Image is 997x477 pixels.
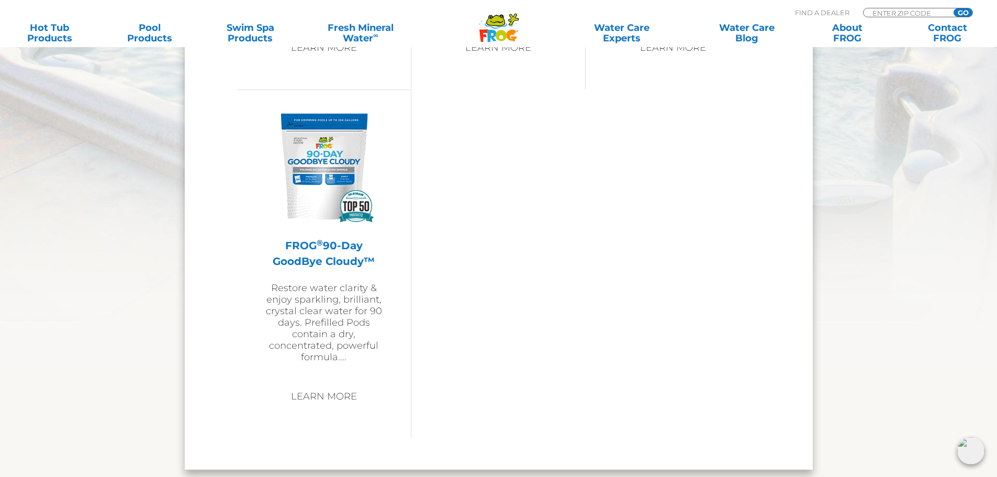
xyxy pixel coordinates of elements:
[263,238,385,269] h2: FROG 90-Day GoodBye Cloudy™
[954,8,972,17] input: GO
[871,8,942,17] input: Zip Code Form
[10,23,88,43] a: Hot TubProducts
[808,23,886,43] a: AboutFROG
[263,106,385,378] a: FROG®90-Day GoodBye Cloudy™ Restore water clarity & enjoy sparkling, brilliant, crystal clear wat...
[558,23,685,43] a: Water CareExperts
[211,23,289,43] a: Swim SpaProducts
[957,437,984,464] img: openIcon
[111,23,189,43] a: PoolProducts
[909,23,987,43] a: ContactFROG
[373,31,378,39] sup: ∞
[263,282,385,363] p: Restore water clarity & enjoy sparkling, brilliant, crystal clear water for 90 days. Prefilled Po...
[311,23,409,43] a: Fresh MineralWater∞
[795,8,849,17] p: Find A Dealer
[708,23,786,43] a: Water CareBlog
[279,37,369,58] a: Learn More
[317,238,323,248] sup: ®
[279,386,369,407] a: Learn More
[453,37,543,58] a: Learn More
[628,37,718,58] a: Learn More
